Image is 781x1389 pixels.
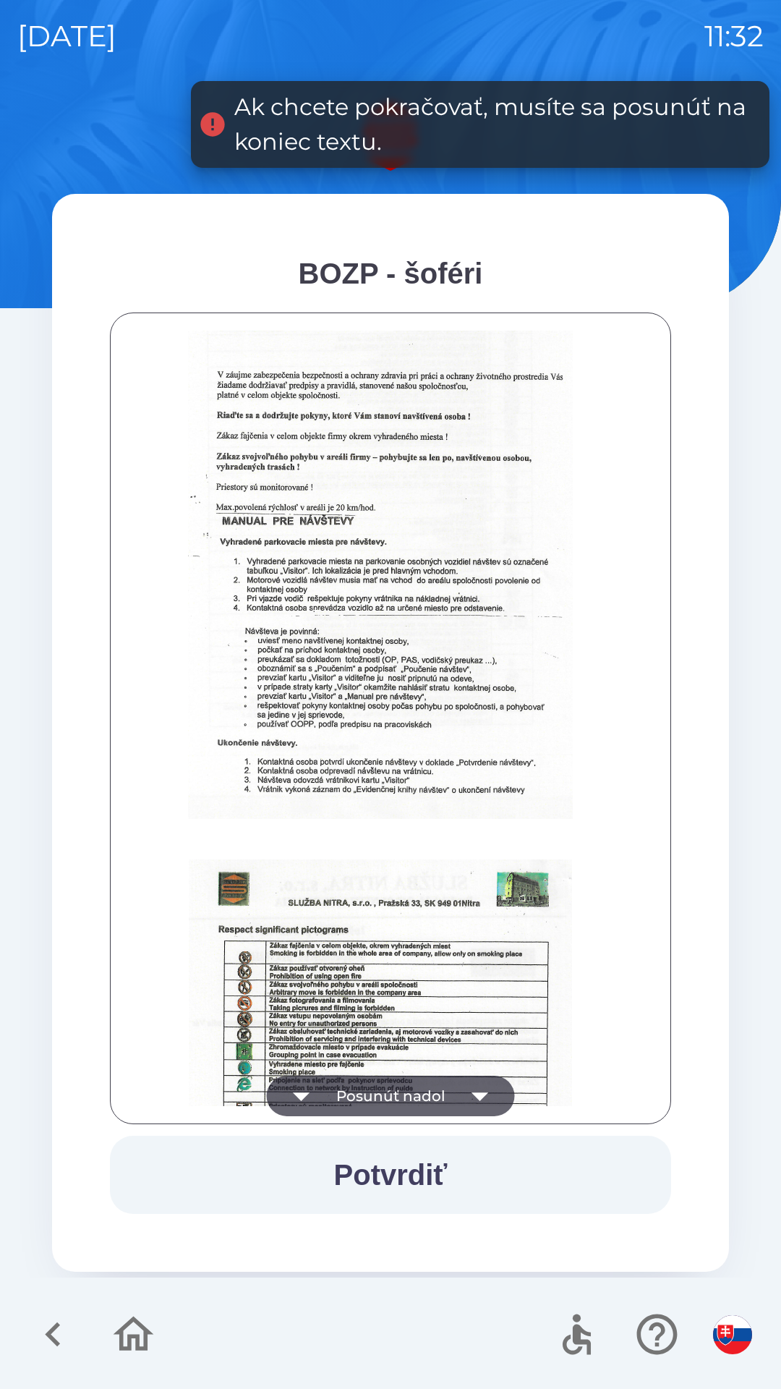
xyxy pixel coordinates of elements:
img: sk flag [713,1315,752,1354]
button: Potvrdiť [110,1136,671,1214]
div: Ak chcete pokračovať, musíte sa posunúť na koniec textu. [234,90,755,159]
p: [DATE] [17,14,116,58]
div: BOZP - šoféri [110,252,671,295]
img: Logo [52,101,729,171]
p: 11:32 [704,14,764,58]
button: Posunúť nadol [267,1076,515,1116]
